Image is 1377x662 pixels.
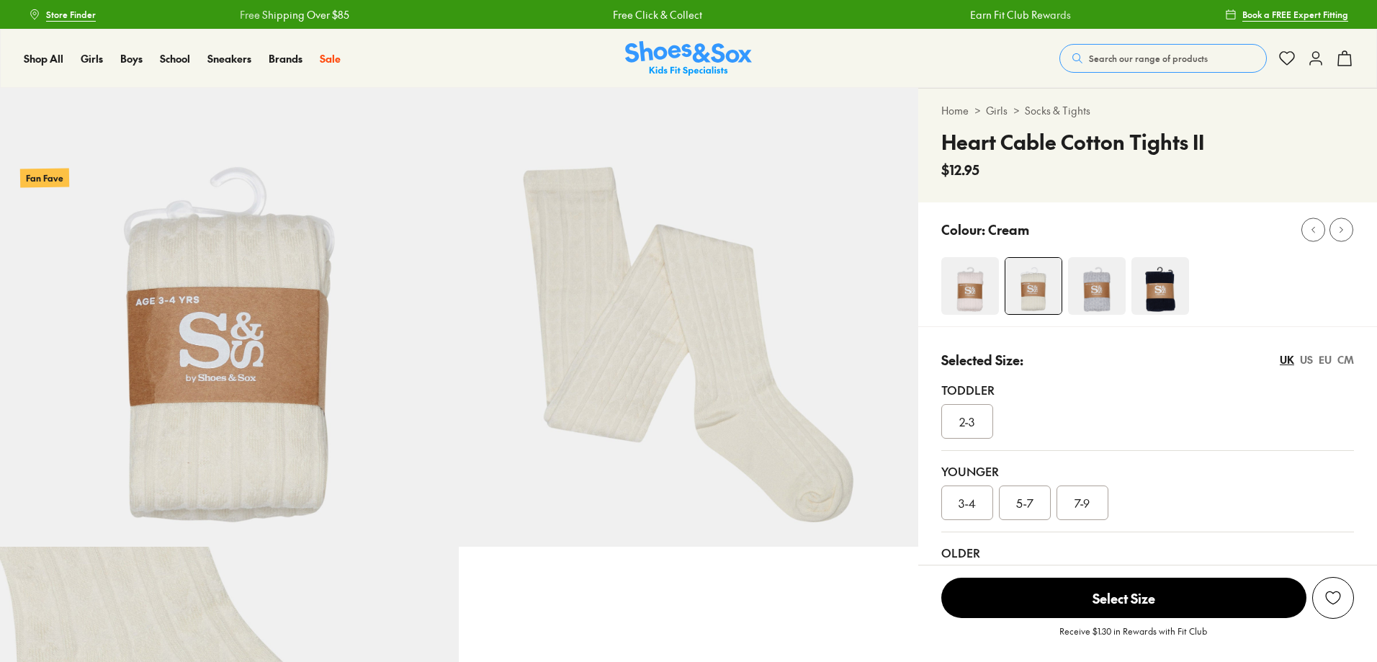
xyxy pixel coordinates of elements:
a: Girls [81,51,103,66]
a: Earn Fit Club Rewards [969,7,1069,22]
span: Book a FREE Expert Fitting [1242,8,1348,21]
h4: Heart Cable Cotton Tights II [941,127,1204,157]
img: SNS_Logo_Responsive.svg [625,41,752,76]
button: Search our range of products [1059,44,1267,73]
p: Colour: [941,220,985,239]
button: Select Size [941,577,1306,619]
a: Sale [320,51,341,66]
span: Search our range of products [1089,52,1208,65]
p: Selected Size: [941,350,1023,370]
a: Book a FREE Expert Fitting [1225,1,1348,27]
span: 7-9 [1075,494,1090,511]
a: Boys [120,51,143,66]
a: Shoes & Sox [625,41,752,76]
p: Fan Fave [20,168,69,187]
p: Cream [988,220,1029,239]
a: Home [941,103,969,118]
div: EU [1319,352,1332,367]
img: 4-380968_1 [1068,257,1126,315]
img: 4-380965_1 [1005,258,1062,314]
a: Shop All [24,51,63,66]
div: CM [1337,352,1354,367]
a: School [160,51,190,66]
a: Brands [269,51,302,66]
a: Free Click & Collect [611,7,701,22]
div: US [1300,352,1313,367]
div: Younger [941,462,1354,480]
span: 5-7 [1016,494,1033,511]
a: Store Finder [29,1,96,27]
img: 4-380974_1 [941,257,999,315]
a: Socks & Tights [1025,103,1090,118]
div: Older [941,544,1354,561]
span: Store Finder [46,8,96,21]
a: Free Shipping Over $85 [238,7,348,22]
a: Girls [986,103,1008,118]
div: UK [1280,352,1294,367]
p: Receive $1.30 in Rewards with Fit Club [1059,625,1207,650]
span: 3-4 [959,494,976,511]
div: Toddler [941,381,1354,398]
a: Sneakers [207,51,251,66]
img: 5-380966_1 [459,88,918,547]
span: 2-3 [959,413,974,430]
div: > > [941,103,1354,118]
span: $12.95 [941,160,979,179]
img: 4-380971_1 [1131,257,1189,315]
button: Add to Wishlist [1312,577,1354,619]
